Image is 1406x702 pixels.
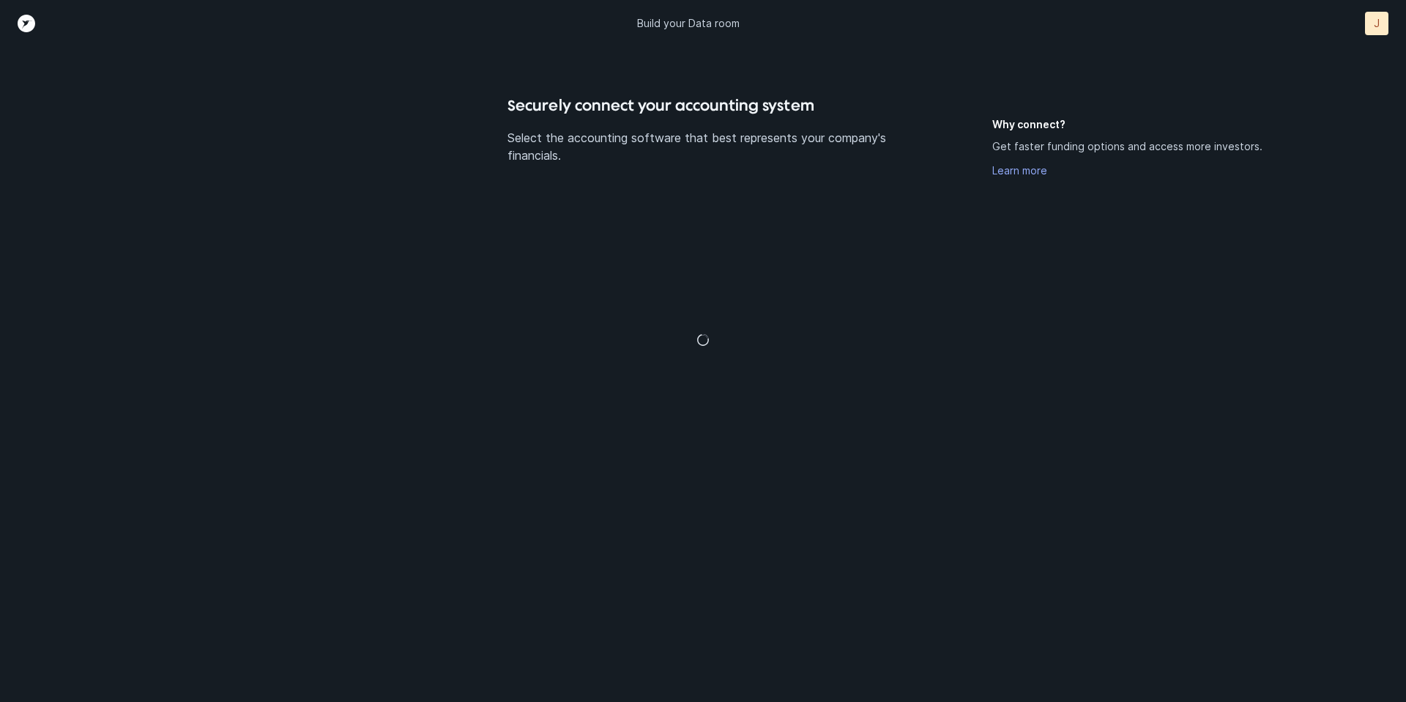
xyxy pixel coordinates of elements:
[1374,16,1380,31] p: J
[637,16,740,31] p: Build your Data room
[507,94,898,117] h4: Securely connect your accounting system
[507,129,898,164] p: Select the accounting software that best represents your company's financials.
[992,117,1289,132] h5: Why connect?
[1365,12,1388,35] button: J
[992,138,1262,155] p: Get faster funding options and access more investors.
[992,164,1047,177] a: Learn more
